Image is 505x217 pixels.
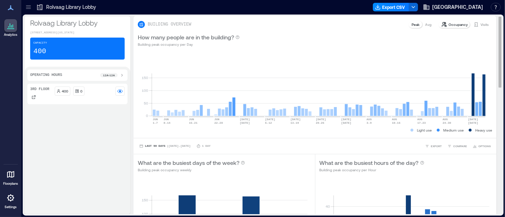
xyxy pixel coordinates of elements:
[142,88,148,93] tspan: 100
[138,33,234,41] p: How many people are in the building?
[138,41,240,47] p: Building peak occupancy per Day
[325,204,330,208] tspan: 40
[341,118,352,121] text: [DATE]
[215,121,223,124] text: 22-28
[316,118,326,121] text: [DATE]
[202,144,211,148] p: 1 Day
[138,158,239,167] p: What are the busiest days of the week?
[30,87,49,92] p: 3rd Floor
[443,127,464,133] p: Medium use
[417,121,426,124] text: 17-23
[164,118,169,121] text: JUN
[1,166,20,188] a: Floorplans
[30,30,125,35] p: [STREET_ADDRESS][US_STATE]
[468,121,478,124] text: [DATE]
[189,118,194,121] text: JUN
[421,1,485,13] button: [GEOGRAPHIC_DATA]
[148,22,191,27] p: BUILDING OVERVIEW
[392,118,397,121] text: AUG
[478,144,491,148] span: OPTIONS
[290,121,299,124] text: 13-19
[341,121,352,124] text: [DATE]
[412,22,419,27] p: Peak
[153,118,158,121] text: JUN
[240,118,250,121] text: [DATE]
[316,121,324,124] text: 20-26
[30,72,62,78] p: Operating Hours
[373,3,409,11] button: Export CSV
[424,143,443,150] button: EXPORT
[240,121,250,124] text: [DATE]
[138,143,192,150] button: Last 90 Days |[DATE]-[DATE]
[320,158,419,167] p: What are the busiest hours of the day?
[33,46,46,56] p: 400
[138,167,245,173] p: Building peak occupancy weekly
[366,118,372,121] text: AUG
[189,121,197,124] text: 15-21
[33,41,47,45] p: Capacity
[417,127,432,133] p: Light use
[446,143,468,150] button: COMPARE
[30,18,125,28] p: Rolvaag Library Lobby
[3,182,18,186] p: Floorplans
[142,76,148,80] tspan: 150
[5,205,17,209] p: Settings
[103,73,115,77] p: 12a - 12a
[443,121,451,124] text: 24-30
[62,88,69,94] p: 400
[392,121,401,124] text: 10-16
[153,121,158,124] text: 1-7
[431,144,442,148] span: EXPORT
[265,121,272,124] text: 6-12
[290,118,301,121] text: [DATE]
[265,118,275,121] text: [DATE]
[142,198,148,202] tspan: 150
[146,113,148,118] tspan: 0
[2,189,19,211] a: Settings
[480,22,489,27] p: Visits
[453,144,467,148] span: COMPARE
[471,143,492,150] button: OPTIONS
[449,22,468,27] p: Occupancy
[164,121,170,124] text: 8-14
[443,118,448,121] text: AUG
[366,121,372,124] text: 3-9
[142,212,148,216] tspan: 100
[468,118,478,121] text: [DATE]
[425,22,431,27] p: Avg
[432,4,483,11] span: [GEOGRAPHIC_DATA]
[81,88,83,94] p: 0
[4,33,17,37] p: Analytics
[475,127,492,133] p: Heavy use
[320,167,424,173] p: Building peak occupancy per Hour
[46,4,96,11] p: Rolvaag Library Lobby
[215,118,220,121] text: JUN
[2,17,20,39] a: Analytics
[417,118,423,121] text: AUG
[144,101,148,105] tspan: 50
